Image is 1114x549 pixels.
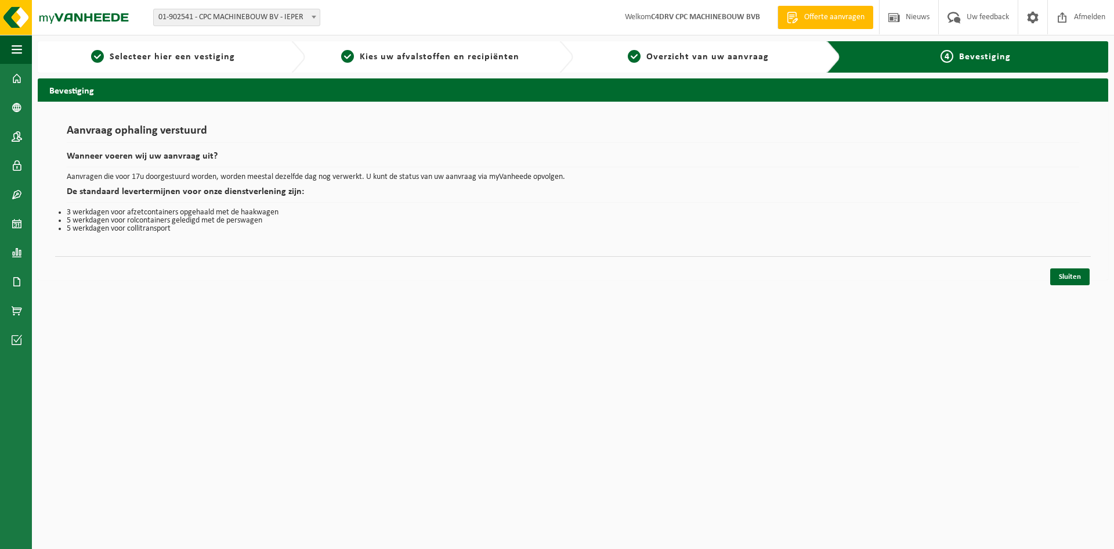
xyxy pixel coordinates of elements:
a: 2Kies uw afvalstoffen en recipiënten [311,50,549,64]
h1: Aanvraag ophaling verstuurd [67,125,1079,143]
li: 5 werkdagen voor rolcontainers geledigd met de perswagen [67,217,1079,225]
span: 1 [91,50,104,63]
p: Aanvragen die voor 17u doorgestuurd worden, worden meestal dezelfde dag nog verwerkt. U kunt de s... [67,173,1079,181]
strong: C4DRV CPC MACHINEBOUW BVB [651,13,760,21]
h2: Bevestiging [38,78,1108,101]
span: 2 [341,50,354,63]
li: 5 werkdagen voor collitransport [67,225,1079,233]
span: Overzicht van uw aanvraag [646,52,769,62]
a: Offerte aanvragen [777,6,873,29]
a: 1Selecteer hier een vestiging [44,50,282,64]
h2: De standaard levertermijnen voor onze dienstverlening zijn: [67,187,1079,203]
h2: Wanneer voeren wij uw aanvraag uit? [67,152,1079,167]
span: 01-902541 - CPC MACHINEBOUW BV - IEPER [153,9,320,26]
a: 3Overzicht van uw aanvraag [579,50,818,64]
span: Offerte aanvragen [801,12,867,23]
span: 01-902541 - CPC MACHINEBOUW BV - IEPER [154,9,320,26]
span: Selecteer hier een vestiging [110,52,235,62]
a: Sluiten [1050,268,1090,285]
span: Bevestiging [959,52,1011,62]
li: 3 werkdagen voor afzetcontainers opgehaald met de haakwagen [67,209,1079,217]
span: 4 [941,50,953,63]
span: 3 [628,50,641,63]
span: Kies uw afvalstoffen en recipiënten [360,52,519,62]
